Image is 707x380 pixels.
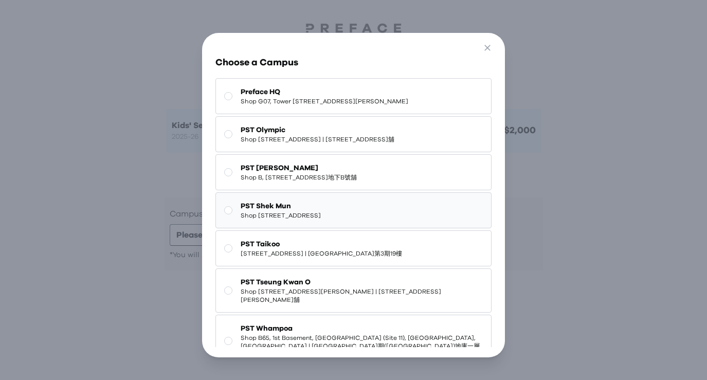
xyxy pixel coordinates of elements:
[241,135,394,143] span: Shop [STREET_ADDRESS] | [STREET_ADDRESS]舖
[215,268,492,313] button: PST Tseung Kwan OShop [STREET_ADDRESS][PERSON_NAME] | [STREET_ADDRESS][PERSON_NAME]舖
[215,116,492,152] button: PST OlympicShop [STREET_ADDRESS] | [STREET_ADDRESS]舖
[241,87,408,97] span: Preface HQ
[241,163,357,173] span: PST [PERSON_NAME]
[241,277,483,287] span: PST Tseung Kwan O
[241,173,357,182] span: Shop B, [STREET_ADDRESS]地下B號舖
[241,125,394,135] span: PST Olympic
[241,287,483,304] span: Shop [STREET_ADDRESS][PERSON_NAME] | [STREET_ADDRESS][PERSON_NAME]舖
[241,334,483,358] span: Shop B65, 1st Basement, [GEOGRAPHIC_DATA] (Site 11), [GEOGRAPHIC_DATA], [GEOGRAPHIC_DATA] | [GEOG...
[241,239,402,249] span: PST Taikoo
[241,211,321,220] span: Shop [STREET_ADDRESS]
[241,97,408,105] span: Shop G07, Tower [STREET_ADDRESS][PERSON_NAME]
[215,56,492,70] h3: Choose a Campus
[215,154,492,190] button: PST [PERSON_NAME]Shop B, [STREET_ADDRESS]地下B號舖
[215,315,492,367] button: PST WhampoaShop B65, 1st Basement, [GEOGRAPHIC_DATA] (Site 11), [GEOGRAPHIC_DATA], [GEOGRAPHIC_DA...
[215,78,492,114] button: Preface HQShop G07, Tower [STREET_ADDRESS][PERSON_NAME]
[241,323,483,334] span: PST Whampoa
[241,201,321,211] span: PST Shek Mun
[215,192,492,228] button: PST Shek MunShop [STREET_ADDRESS]
[215,230,492,266] button: PST Taikoo[STREET_ADDRESS] | [GEOGRAPHIC_DATA]第3期19樓
[241,249,402,258] span: [STREET_ADDRESS] | [GEOGRAPHIC_DATA]第3期19樓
